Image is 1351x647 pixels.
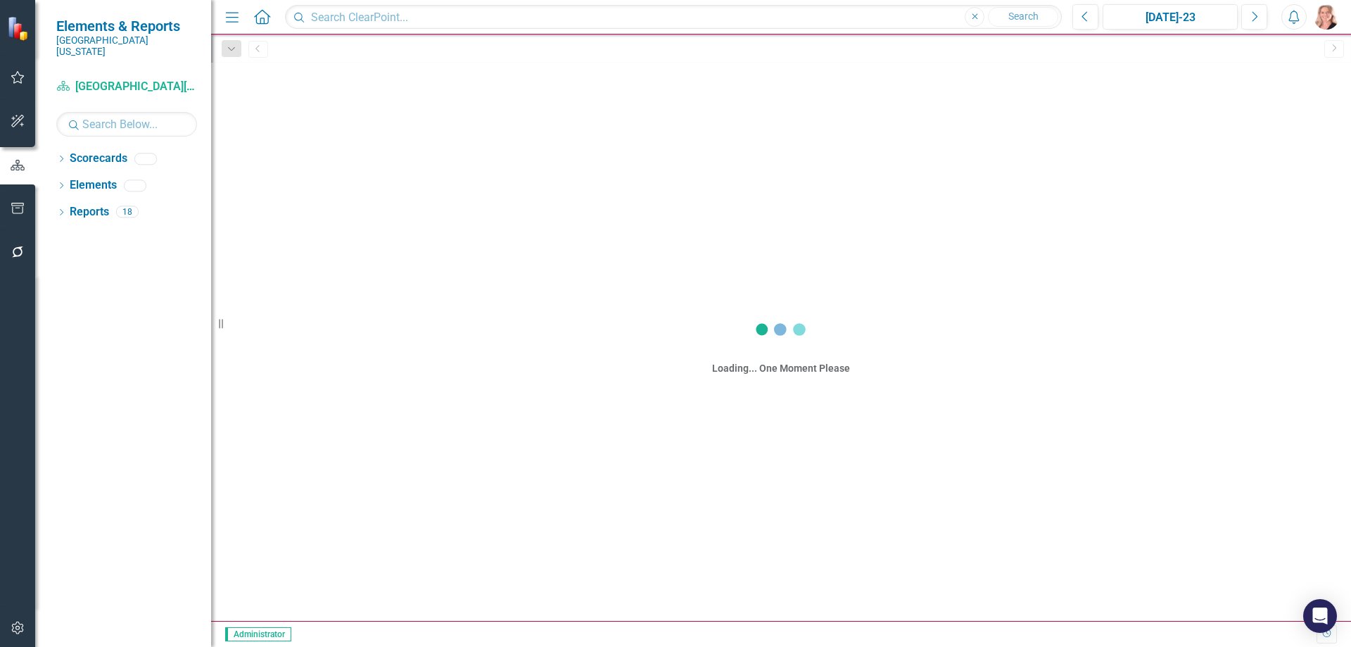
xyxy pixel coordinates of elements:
input: Search Below... [56,112,197,137]
div: 18 [116,206,139,218]
a: [GEOGRAPHIC_DATA][US_STATE] [56,79,197,95]
button: Search [988,7,1058,27]
input: Search ClearPoint... [285,5,1062,30]
small: [GEOGRAPHIC_DATA][US_STATE] [56,34,197,58]
a: Elements [70,177,117,194]
a: Reports [70,204,109,220]
a: Scorecards [70,151,127,167]
button: [DATE]-23 [1103,4,1238,30]
img: Tiffany LaCoste [1314,4,1339,30]
span: Administrator [225,627,291,641]
span: Search [1008,11,1039,22]
div: Loading... One Moment Please [712,361,850,375]
img: ClearPoint Strategy [7,15,32,41]
div: [DATE]-23 [1108,9,1233,26]
span: Elements & Reports [56,18,197,34]
div: Open Intercom Messenger [1303,599,1337,633]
